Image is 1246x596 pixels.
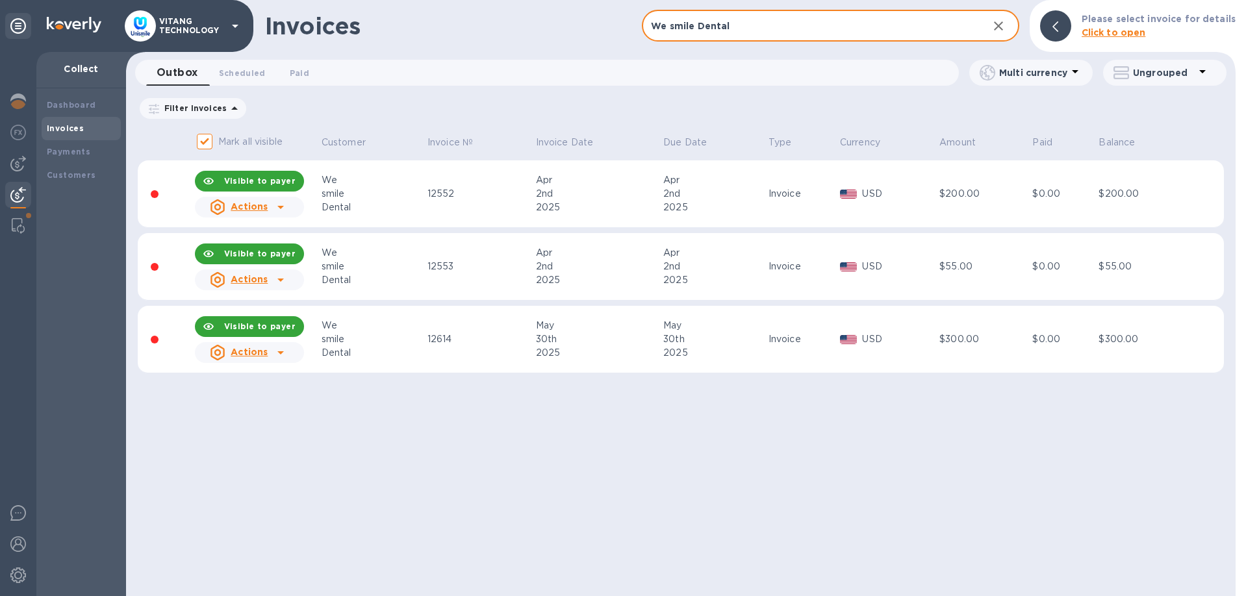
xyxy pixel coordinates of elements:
[840,136,897,149] span: Currency
[1082,14,1236,24] b: Please select invoice for details
[290,66,309,80] span: Paid
[939,260,1028,273] div: $55.00
[536,201,660,214] div: 2025
[1032,260,1095,273] div: $0.00
[769,187,836,201] div: Invoice
[231,201,268,212] u: Actions
[840,335,858,344] img: USD
[939,136,976,149] p: Amount
[663,319,765,332] div: May
[769,136,792,149] p: Type
[536,136,611,149] span: Invoice Date
[536,260,660,273] div: 2nd
[769,260,836,273] div: Invoice
[663,201,765,214] div: 2025
[322,319,424,332] div: We
[10,125,26,140] img: Foreign exchange
[1099,260,1188,273] div: $55.00
[536,273,660,287] div: 2025
[939,187,1028,201] div: $200.00
[1032,332,1095,346] div: $0.00
[840,190,858,199] img: USD
[840,136,880,149] p: Currency
[427,187,532,201] div: 12552
[536,173,660,187] div: Apr
[322,136,366,149] p: Customer
[1099,332,1188,346] div: $300.00
[663,332,765,346] div: 30th
[1032,187,1095,201] div: $0.00
[536,346,660,360] div: 2025
[159,103,227,114] p: Filter Invoices
[322,187,424,201] div: smile
[999,66,1067,79] p: Multi currency
[224,176,296,186] b: Visible to payer
[322,346,424,360] div: Dental
[536,332,660,346] div: 30th
[322,260,424,273] div: smile
[47,170,96,180] b: Customers
[47,123,84,133] b: Invoices
[1032,136,1069,149] span: Paid
[1099,136,1152,149] span: Balance
[322,201,424,214] div: Dental
[663,260,765,273] div: 2nd
[47,100,96,110] b: Dashboard
[536,187,660,201] div: 2nd
[939,332,1028,346] div: $300.00
[769,136,809,149] span: Type
[536,136,594,149] p: Invoice Date
[231,274,268,284] u: Actions
[663,136,724,149] span: Due Date
[47,147,90,156] b: Payments
[322,246,424,260] div: We
[427,332,532,346] div: 12614
[840,262,858,271] img: USD
[1133,66,1195,79] p: Ungrouped
[862,187,935,201] p: USD
[769,332,836,346] div: Invoice
[427,260,532,273] div: 12553
[663,136,707,149] p: Due Date
[536,246,660,260] div: Apr
[427,136,473,149] p: Invoice №
[862,260,935,273] p: USD
[322,173,424,187] div: We
[219,66,266,80] span: Scheduled
[536,319,660,332] div: May
[265,12,361,40] h1: Invoices
[663,173,765,187] div: Apr
[322,273,424,287] div: Dental
[427,136,490,149] span: Invoice №
[939,136,993,149] span: Amount
[218,135,283,149] p: Mark all visible
[322,136,383,149] span: Customer
[5,13,31,39] div: Unpin categories
[1099,187,1188,201] div: $200.00
[663,273,765,287] div: 2025
[159,17,224,35] p: VITANG TECHNOLOGY
[663,187,765,201] div: 2nd
[231,347,268,357] u: Actions
[47,62,116,75] p: Collect
[224,321,296,331] b: Visible to payer
[1082,27,1146,38] b: Click to open
[663,346,765,360] div: 2025
[47,17,101,32] img: Logo
[1099,136,1135,149] p: Balance
[224,249,296,258] b: Visible to payer
[1032,136,1052,149] p: Paid
[862,332,935,346] p: USD
[322,332,424,346] div: smile
[663,246,765,260] div: Apr
[157,64,198,82] span: Outbox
